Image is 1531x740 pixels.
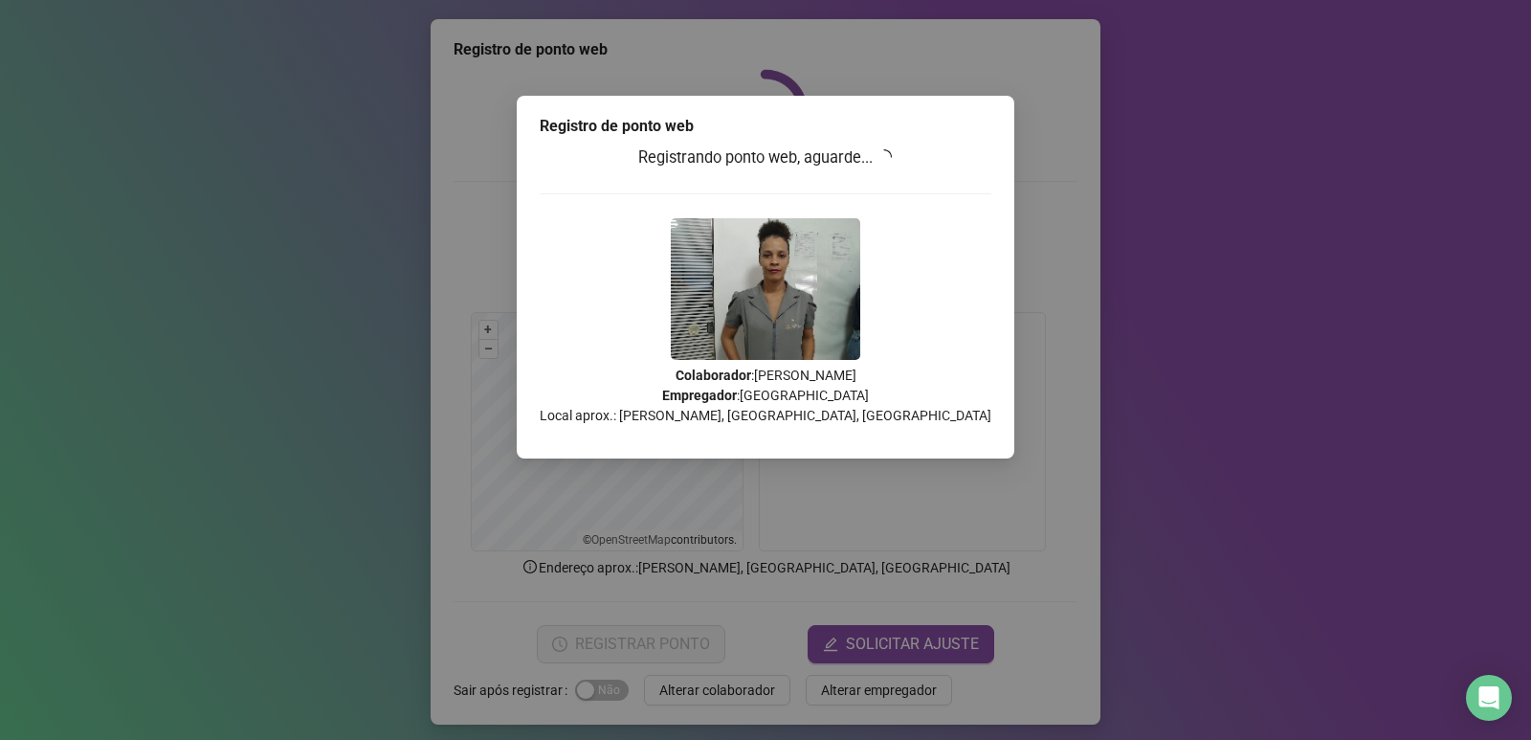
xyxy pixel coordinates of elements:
strong: Empregador [662,388,737,403]
h3: Registrando ponto web, aguarde... [540,146,991,170]
p: : [PERSON_NAME] : [GEOGRAPHIC_DATA] Local aprox.: [PERSON_NAME], [GEOGRAPHIC_DATA], [GEOGRAPHIC_D... [540,366,991,426]
img: Z [671,218,860,360]
span: loading [875,147,895,168]
strong: Colaborador [676,368,751,383]
div: Registro de ponto web [540,115,991,138]
div: Open Intercom Messenger [1466,675,1512,721]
